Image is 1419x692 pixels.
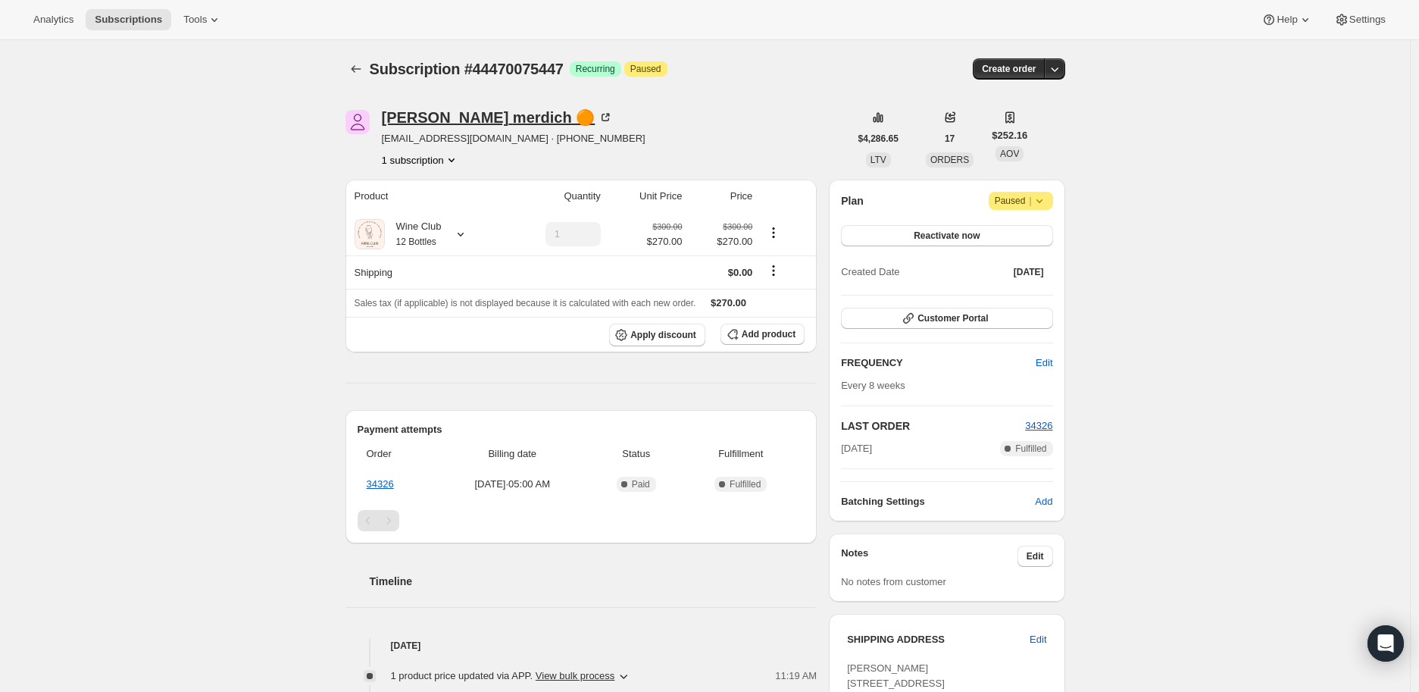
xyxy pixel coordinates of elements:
[609,324,705,346] button: Apply discount
[1027,550,1044,562] span: Edit
[841,265,899,280] span: Created Date
[720,324,805,345] button: Add product
[345,255,504,289] th: Shipping
[914,230,980,242] span: Reactivate now
[95,14,162,26] span: Subscriptions
[382,664,641,688] button: 1 product price updated via APP. View bulk process
[1367,625,1404,662] div: Open Intercom Messenger
[382,152,459,168] button: Product actions
[870,155,886,165] span: LTV
[1025,420,1052,431] a: 34326
[630,63,661,75] span: Paused
[33,14,73,26] span: Analytics
[367,478,394,490] a: 34326
[1035,494,1052,509] span: Add
[1005,261,1053,283] button: [DATE]
[775,669,817,684] span: 11:19 AM
[849,128,908,149] button: $4,286.65
[730,478,761,490] span: Fulfilled
[917,312,988,324] span: Customer Portal
[595,446,677,462] span: Status
[370,574,817,589] h2: Timeline
[1026,490,1061,514] button: Add
[1030,632,1046,647] span: Edit
[646,234,682,249] span: $270.00
[1027,351,1061,375] button: Edit
[1036,355,1052,371] span: Edit
[24,9,83,30] button: Analytics
[1014,266,1044,278] span: [DATE]
[841,380,905,391] span: Every 8 weeks
[174,9,231,30] button: Tools
[358,437,434,471] th: Order
[345,638,817,653] h4: [DATE]
[576,63,615,75] span: Recurring
[847,632,1030,647] h3: SHIPPING ADDRESS
[370,61,564,77] span: Subscription #44470075447
[1015,443,1046,455] span: Fulfilled
[1277,14,1297,26] span: Help
[396,236,436,247] small: 12 Bottles
[973,58,1045,80] button: Create order
[385,219,442,249] div: Wine Club
[761,262,786,279] button: Shipping actions
[841,193,864,208] h2: Plan
[992,128,1027,143] span: $252.16
[1020,628,1055,652] button: Edit
[841,355,1036,371] h2: FREQUENCY
[1025,418,1052,434] button: 34326
[841,441,872,456] span: [DATE]
[438,446,586,462] span: Billing date
[355,298,696,308] span: Sales tax (if applicable) is not displayed because it is calculated with each new order.
[345,110,370,134] span: denise merdich 🟠
[652,222,682,231] small: $300.00
[438,477,586,492] span: [DATE] · 05:00 AM
[761,224,786,241] button: Product actions
[858,133,899,145] span: $4,286.65
[382,110,614,125] div: [PERSON_NAME] merdich 🟠
[1349,14,1386,26] span: Settings
[504,180,605,213] th: Quantity
[536,670,615,681] button: View bulk process
[1017,546,1053,567] button: Edit
[391,669,615,684] span: 1 product price updated via APP .
[183,14,207,26] span: Tools
[1029,195,1031,207] span: |
[711,297,746,308] span: $270.00
[841,225,1052,246] button: Reactivate now
[686,446,795,462] span: Fulfillment
[1252,9,1321,30] button: Help
[723,222,752,231] small: $300.00
[345,58,367,80] button: Subscriptions
[841,546,1017,567] h3: Notes
[686,180,757,213] th: Price
[605,180,687,213] th: Unit Price
[632,478,650,490] span: Paid
[1325,9,1395,30] button: Settings
[945,133,955,145] span: 17
[630,329,696,341] span: Apply discount
[841,308,1052,329] button: Customer Portal
[358,510,805,531] nav: Pagination
[382,131,645,146] span: [EMAIL_ADDRESS][DOMAIN_NAME] · [PHONE_NUMBER]
[742,328,795,340] span: Add product
[841,418,1025,434] h2: LAST ORDER
[982,63,1036,75] span: Create order
[841,494,1035,509] h6: Batching Settings
[355,219,385,249] img: product img
[358,422,805,437] h2: Payment attempts
[345,180,504,213] th: Product
[691,234,752,249] span: $270.00
[995,193,1047,208] span: Paused
[930,155,969,165] span: ORDERS
[936,128,964,149] button: 17
[841,576,946,587] span: No notes from customer
[1000,149,1019,159] span: AOV
[728,267,753,278] span: $0.00
[86,9,171,30] button: Subscriptions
